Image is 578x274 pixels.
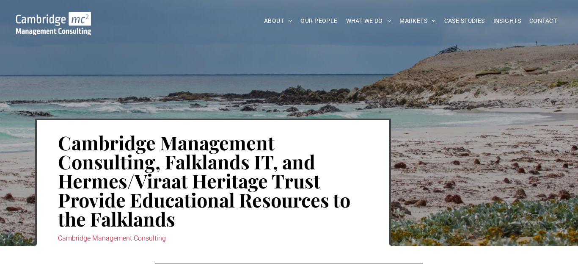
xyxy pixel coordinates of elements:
a: MARKETS [395,14,440,28]
a: ABOUT [260,14,297,28]
h1: Cambridge Management Consulting, Falklands IT, and Hermes/Viraat Heritage Trust Provide Education... [58,132,368,229]
a: CONTACT [525,14,561,28]
a: Your Business Transformed | Cambridge Management Consulting [16,13,91,22]
a: OUR PEOPLE [296,14,341,28]
div: Cambridge Management Consulting [58,232,368,244]
a: CASE STUDIES [440,14,489,28]
a: WHAT WE DO [342,14,396,28]
img: Go to Homepage [16,12,91,35]
a: INSIGHTS [489,14,525,28]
